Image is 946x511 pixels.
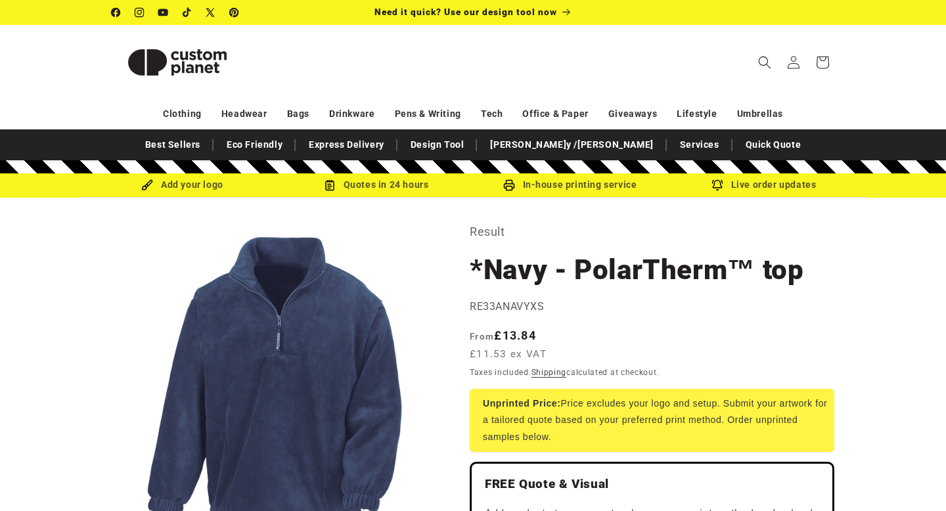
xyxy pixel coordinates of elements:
p: Result [470,221,834,242]
a: Bags [287,102,309,125]
a: Lifestyle [677,102,717,125]
a: Best Sellers [139,133,207,156]
span: From [470,331,494,342]
div: Price excludes your logo and setup. Submit your artwork for a tailored quote based on your prefer... [470,389,834,452]
a: Pens & Writing [395,102,461,125]
strong: Unprinted Price: [483,398,561,409]
img: Custom Planet [112,33,243,92]
a: Quick Quote [739,133,808,156]
span: Need it quick? Use our design tool now [374,7,557,17]
a: [PERSON_NAME]y /[PERSON_NAME] [484,133,660,156]
h1: *Navy - PolarTherm™ top [470,252,834,288]
a: Custom Planet [107,28,248,97]
h3: FREE Quote & Visual [485,476,819,492]
iframe: Chat Widget [721,369,946,511]
div: Taxes included. calculated at checkout. [470,366,834,379]
span: RE33ANAVYXS [470,300,545,313]
a: Design Tool [404,133,471,156]
a: Giveaways [608,102,657,125]
a: Umbrellas [737,102,783,125]
a: Drinkware [329,102,374,125]
img: Order updates [711,179,723,191]
div: Live order updates [667,177,861,193]
a: Eco Friendly [220,133,289,156]
span: £11.53 ex VAT [470,347,547,362]
div: Quotes in 24 hours [279,177,473,193]
a: Office & Paper [522,102,588,125]
div: In-house printing service [473,177,667,193]
img: Brush Icon [141,179,153,191]
img: Order Updates Icon [324,179,336,191]
strong: £13.84 [470,328,536,342]
a: Tech [481,102,503,125]
a: Services [673,133,726,156]
a: Express Delivery [302,133,391,156]
a: Shipping [531,368,567,377]
a: Headwear [221,102,267,125]
div: Add your logo [85,177,279,193]
img: In-house printing [503,179,515,191]
summary: Search [750,48,779,77]
a: Clothing [163,102,202,125]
